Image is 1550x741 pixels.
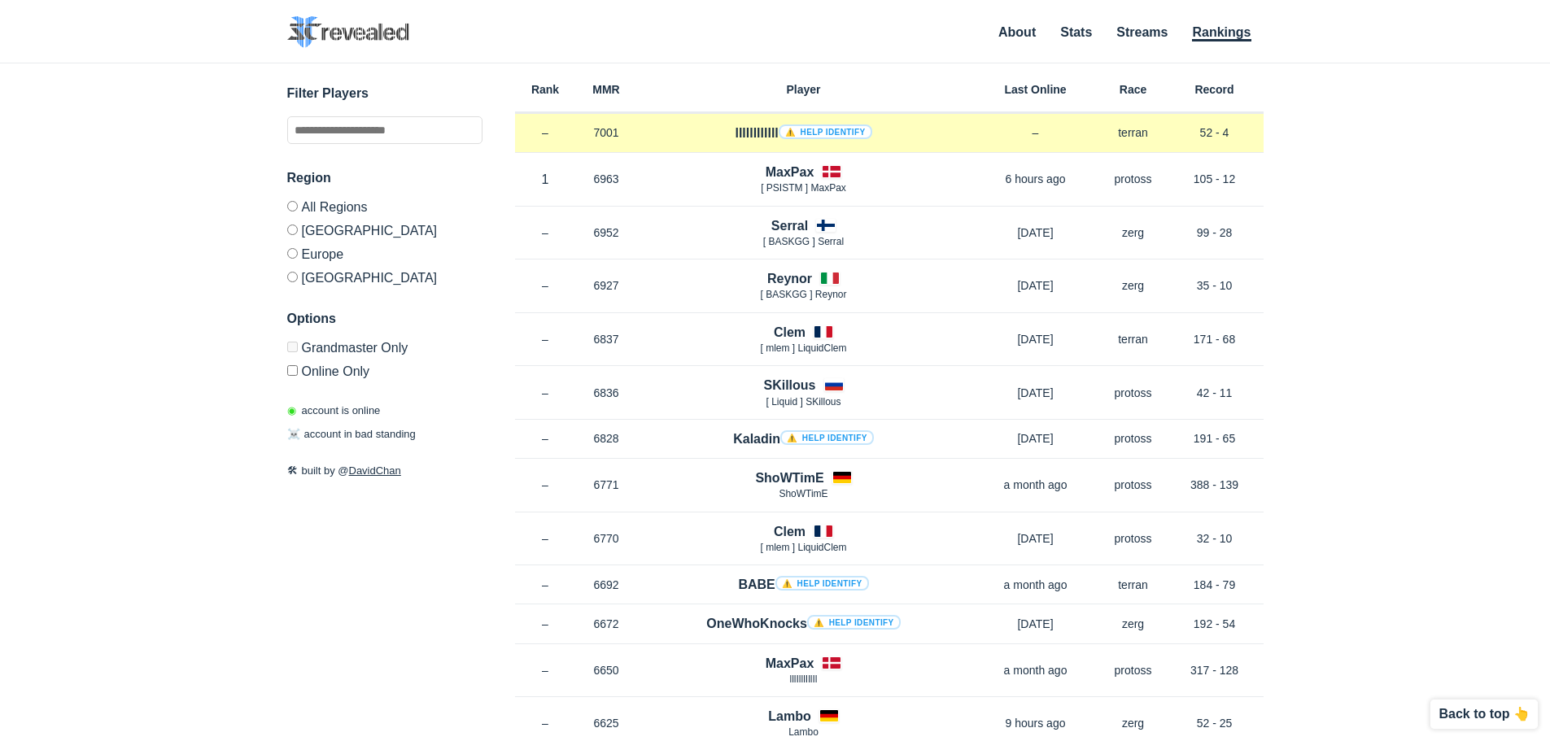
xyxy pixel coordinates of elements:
[1166,224,1264,241] p: 99 - 28
[515,530,576,547] p: –
[287,16,409,48] img: SC2 Revealed
[755,469,823,487] h4: ShoWTimE
[790,673,818,685] span: lllIlllIllIl
[287,248,298,259] input: Europe
[287,464,298,477] span: 🛠
[775,576,869,591] a: ⚠️ Help identify
[576,715,637,731] p: 6625
[1101,84,1166,95] h6: Race
[287,224,298,235] input: [GEOGRAPHIC_DATA]
[576,662,637,678] p: 6650
[515,224,576,241] p: –
[1101,385,1166,401] p: protoss
[1166,277,1264,294] p: 35 - 10
[807,615,901,630] a: ⚠️ Help identify
[971,277,1101,294] p: [DATE]
[576,277,637,294] p: 6927
[1439,708,1530,721] p: Back to top 👆
[515,84,576,95] h6: Rank
[1101,477,1166,493] p: protoss
[349,464,401,477] a: DavidChan
[971,171,1101,187] p: 6 hours ago
[998,25,1036,39] a: About
[576,124,637,141] p: 7001
[287,359,482,378] label: Only show accounts currently laddering
[287,168,482,188] h3: Region
[763,376,815,394] h4: SKillous
[738,575,868,594] h4: BABE
[1101,715,1166,731] p: zerg
[1101,124,1166,141] p: terran
[515,715,576,731] p: –
[287,272,298,282] input: [GEOGRAPHIC_DATA]
[576,577,637,593] p: 6692
[287,201,298,211] input: All Regions
[287,242,482,265] label: Europe
[788,726,819,738] span: Lambo
[766,654,814,673] h4: MaxPax
[287,428,300,440] span: ☠️
[576,385,637,401] p: 6836
[576,530,637,547] p: 6770
[515,577,576,593] p: –
[515,170,576,189] p: 1
[515,477,576,493] p: –
[766,163,814,181] h4: MaxPax
[576,331,637,347] p: 6837
[733,429,874,448] h4: Kaladin
[1166,430,1264,447] p: 191 - 65
[763,236,844,247] span: [ BASKGG ] Serral
[287,463,482,479] p: built by @
[287,342,298,352] input: Grandmaster Only
[971,477,1101,493] p: a month ago
[779,124,872,139] a: ⚠️ Help identify
[287,426,416,442] p: account in bad standing
[576,477,637,493] p: 6771
[1101,331,1166,347] p: terran
[1166,662,1264,678] p: 317 - 128
[971,385,1101,401] p: [DATE]
[515,616,576,632] p: –
[1166,577,1264,593] p: 184 - 79
[971,530,1101,547] p: [DATE]
[1101,277,1166,294] p: zerg
[287,84,482,103] h3: Filter Players
[515,277,576,294] p: –
[1101,430,1166,447] p: protoss
[1166,331,1264,347] p: 171 - 68
[287,201,482,218] label: All Regions
[706,614,900,633] h4: OneWhoKnocks
[768,707,810,726] h4: Lambo
[1166,715,1264,731] p: 52 - 25
[637,84,971,95] h6: Player
[780,430,874,445] a: ⚠️ Help identify
[779,488,827,499] span: ShoWTimE
[1116,25,1168,39] a: Streams
[760,342,846,354] span: [ mlem ] LiquidClem
[971,715,1101,731] p: 9 hours ago
[287,365,298,376] input: Online Only
[1101,577,1166,593] p: terran
[576,171,637,187] p: 6963
[1166,124,1264,141] p: 52 - 4
[760,289,846,300] span: [ BASKGG ] Reynor
[1192,25,1251,41] a: Rankings
[971,84,1101,95] h6: Last Online
[1166,477,1264,493] p: 388 - 139
[774,522,806,541] h4: Clem
[515,385,576,401] p: –
[515,430,576,447] p: –
[1166,84,1264,95] h6: Record
[971,124,1101,141] p: –
[515,662,576,678] p: –
[971,616,1101,632] p: [DATE]
[515,331,576,347] p: –
[287,265,482,285] label: [GEOGRAPHIC_DATA]
[287,404,296,416] span: ◉
[287,403,381,419] p: account is online
[735,124,871,142] h4: llllllllllll
[971,577,1101,593] p: a month ago
[515,124,576,141] p: –
[287,309,482,329] h3: Options
[1166,530,1264,547] p: 32 - 10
